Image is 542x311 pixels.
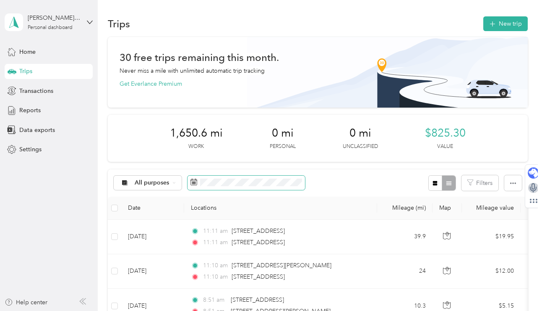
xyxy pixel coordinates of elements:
[19,67,32,76] span: Trips
[232,227,285,235] span: [STREET_ADDRESS]
[19,47,36,56] span: Home
[5,298,47,307] button: Help center
[231,296,284,303] span: [STREET_ADDRESS]
[120,79,182,88] button: Get Everlance Premium
[28,25,73,30] div: Personal dashboard
[203,238,228,247] span: 11:11 am
[19,106,41,115] span: Reports
[19,145,42,154] span: Settings
[135,180,169,186] span: All purposes
[203,227,228,236] span: 11:11 am
[121,197,184,220] th: Date
[377,254,433,289] td: 24
[19,126,55,134] span: Data exports
[121,254,184,289] td: [DATE]
[247,37,528,108] img: Banner
[203,272,228,282] span: 11:10 am
[462,220,521,254] td: $19.95
[28,13,80,22] div: [PERSON_NAME][EMAIL_ADDRESS][DOMAIN_NAME]
[108,19,130,28] h1: Trips
[121,220,184,254] td: [DATE]
[461,175,498,191] button: Filters
[203,261,228,270] span: 11:10 am
[343,143,378,150] p: Unclassified
[425,127,466,140] span: $825.30
[232,262,331,269] span: [STREET_ADDRESS][PERSON_NAME]
[349,127,371,140] span: 0 mi
[495,264,542,311] iframe: Everlance-gr Chat Button Frame
[377,220,433,254] td: 39.9
[188,143,204,150] p: Work
[270,143,296,150] p: Personal
[232,273,285,280] span: [STREET_ADDRESS]
[462,197,521,220] th: Mileage value
[203,295,227,305] span: 8:51 am
[272,127,294,140] span: 0 mi
[19,87,53,95] span: Transactions
[462,254,521,289] td: $12.00
[120,66,265,75] p: Never miss a mile with unlimited automatic trip tracking
[120,53,279,62] h1: 30 free trips remaining this month.
[232,239,285,246] span: [STREET_ADDRESS]
[483,16,528,31] button: New trip
[170,127,223,140] span: 1,650.6 mi
[433,197,462,220] th: Map
[184,197,377,220] th: Locations
[437,143,453,150] p: Value
[377,197,433,220] th: Mileage (mi)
